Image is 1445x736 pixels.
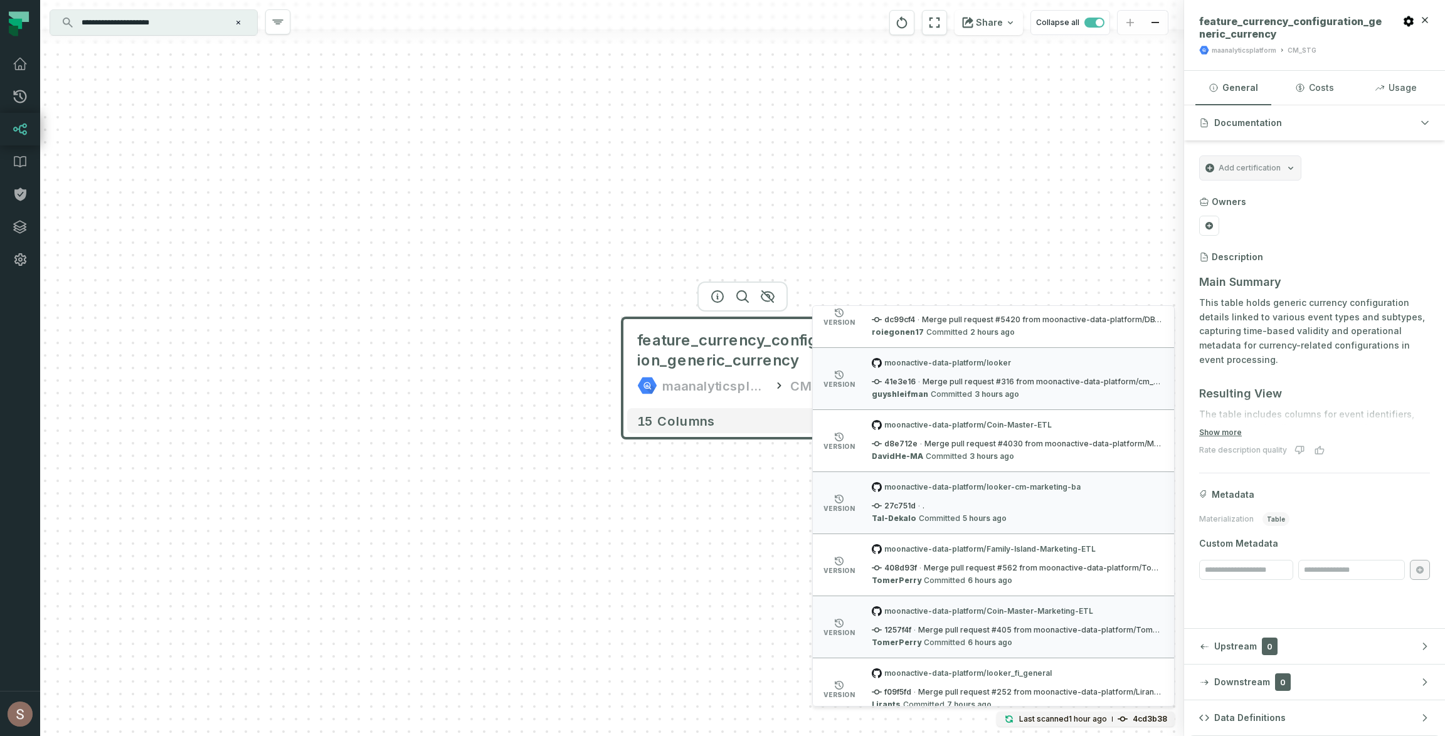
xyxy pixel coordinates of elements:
relative-time: Sep 28, 2025, 2:50 PM GMT+3 [970,451,1014,461]
span: · [914,687,916,697]
span: version [823,319,855,325]
relative-time: Sep 28, 2025, 4:10 PM GMT+3 [970,327,1015,337]
div: maanalyticsplatform [662,376,768,396]
span: · [918,377,920,387]
relative-time: Sep 28, 2025, 4:57 PM GMT+3 [1069,714,1107,723]
relative-time: Sep 28, 2025, 1:20 PM GMT+3 [963,513,1007,523]
relative-time: Sep 28, 2025, 11:20 AM GMT+3 [947,700,992,710]
p: Last scanned [1019,713,1107,725]
span: Add certification [1219,163,1281,173]
span: 0 [1262,638,1278,655]
span: 0 [1275,673,1291,691]
span: dc99cf4 [872,315,915,325]
button: Clear search query [232,16,245,29]
span: Merge pull request #405 from moonactive-data-platform/TomerPerry-patch-5 cicd_skip [918,625,1163,635]
relative-time: Sep 28, 2025, 12:02 PM GMT+3 [968,576,1012,586]
span: f09f5fd [872,687,911,697]
button: Collapse all [1030,10,1110,35]
span: 408d93f [872,563,917,573]
span: version [823,381,855,387]
span: moonactive-data-platform/Coin-Master-Marketing-ETL [872,606,1163,616]
span: version [823,505,855,512]
span: 41e3e16 [872,377,916,387]
span: version [823,629,855,636]
span: · [918,315,919,325]
span: 27c751d [872,501,916,511]
a: DavidHe-MA [872,451,923,461]
span: Materialization [1199,514,1254,524]
button: Last scanned[DATE] 4:57:43 PM4cd3b38 [997,712,1175,727]
p: Committed [872,700,992,710]
h3: Resulting View [1199,385,1430,402]
h4: 4cd3b38 [1133,715,1167,723]
span: Merge pull request #316 from moonactive-data-platform/cm_nitzan_achievement_comparison_dashboard_... [923,377,1163,387]
h3: Owners [1212,196,1246,208]
a: TomerPerry [872,576,921,586]
a: guyshleifman [872,389,928,399]
button: Documentation [1184,105,1445,140]
p: Committed [872,638,1012,648]
button: Data Definitions [1184,700,1445,735]
h3: Description [1212,251,1263,263]
button: Add certification [1199,155,1301,181]
span: moonactive-data-platform/looker [872,358,1163,368]
button: Costs [1276,71,1352,105]
p: Committed [872,389,1019,399]
span: feature_currency_configuration_generic_currency [637,330,848,371]
span: · [918,501,920,511]
span: Metadata [1212,488,1254,501]
p: This table holds generic currency configuration details linked to various event types and subtype... [1199,296,1430,367]
span: Merge pull request #252 from moonactive-data-platform/Lirants-patch-2 Update fact_session_activit... [918,687,1163,697]
p: Committed [872,327,1015,337]
span: moonactive-data-platform/looker_fi_general [872,668,1163,678]
div: CM_STG [1288,46,1316,55]
relative-time: Sep 28, 2025, 2:54 PM GMT+3 [975,389,1019,399]
div: maanalyticsplatform [1212,46,1276,55]
span: 1257f4f [872,625,911,635]
span: Merge pull request #562 from moonactive-data-platform/TomerPerry-patch-6 cicd_skip [924,563,1163,573]
span: moonactive-data-platform/Coin-Master-ETL [872,420,1163,430]
span: Upstream [1214,640,1257,653]
relative-time: Sep 28, 2025, 12:02 PM GMT+3 [968,638,1012,648]
button: General [1195,71,1271,105]
button: Show more [1199,428,1242,438]
span: 15 columns [637,413,715,428]
button: Usage [1358,71,1434,105]
span: moonactive-data-platform/looker-cm-marketing-ba [872,482,1163,492]
span: . [923,501,924,511]
a: Tal-Dekalo [872,513,916,523]
span: feature_currency_configuration_generic_currency [1199,15,1385,40]
span: Documentation [1214,117,1282,129]
a: TomerPerry [872,638,921,648]
button: zoom out [1143,11,1168,35]
span: Merge pull request #4030 from moonactive-data-platform/Monetization/Feature/20250928_team_chest_r... [924,439,1163,449]
div: CM_STG [790,376,848,396]
a: roiegonen17 [872,327,924,337]
span: Custom Metadata [1199,537,1430,550]
div: Rate description quality [1199,445,1287,455]
span: Data Definitions [1214,712,1286,724]
button: Upstream0 [1184,629,1445,664]
button: Downstream0 [1184,665,1445,700]
span: · [920,439,922,449]
a: Lirants [872,700,901,710]
h3: Main Summary [1199,273,1430,291]
span: Merge pull request #5420 from moonactive-data-platform/DBT/issue/fix_dim_tls_update_task fix dim ... [922,315,1163,325]
span: · [914,625,916,635]
img: avatar of Shay Gafniel [8,702,33,727]
span: moonactive-data-platform/Family-Island-Marketing-ETL [872,544,1163,554]
span: Downstream [1214,676,1270,688]
span: d8e712e [872,439,918,449]
p: Committed [872,513,1007,523]
p: Committed [872,451,1014,461]
p: Committed [872,576,1012,586]
span: version [823,691,855,698]
span: · [919,563,921,573]
span: version [823,567,855,574]
button: Share [955,10,1023,35]
span: table [1262,512,1289,526]
span: version [823,443,855,449]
